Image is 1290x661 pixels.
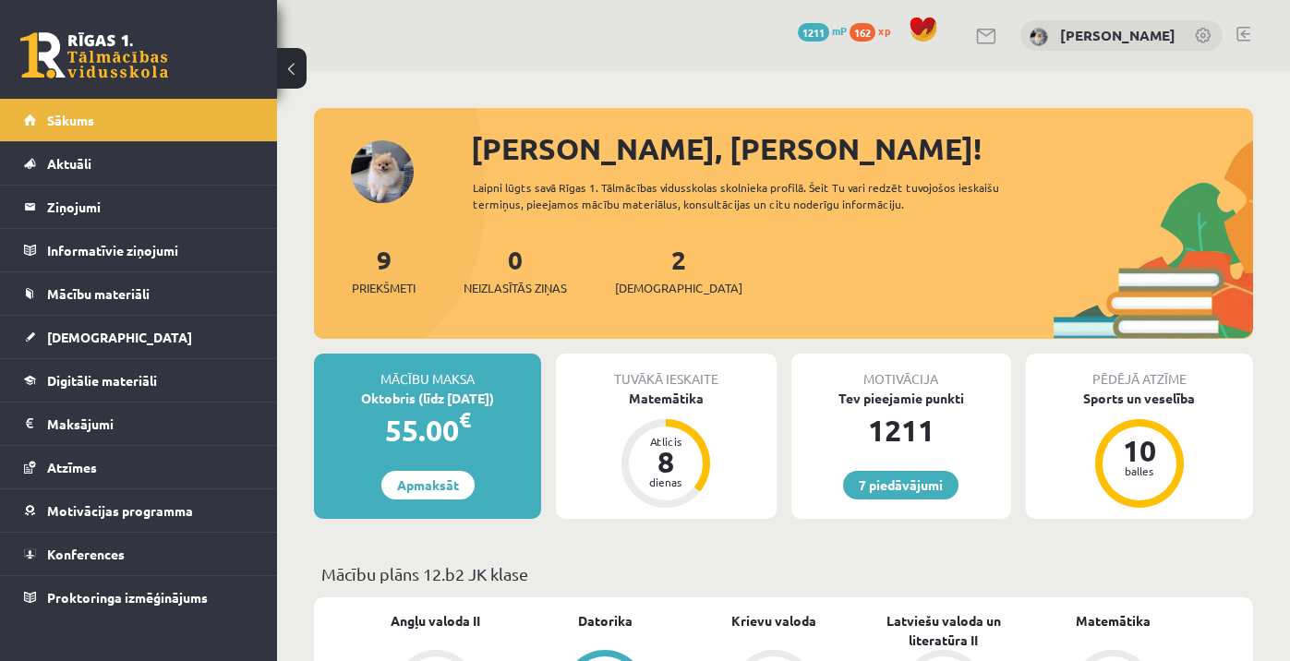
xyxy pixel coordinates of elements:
a: Mācību materiāli [24,272,254,315]
span: Mācību materiāli [47,285,150,302]
span: Konferences [47,546,125,562]
a: Konferences [24,533,254,575]
span: Motivācijas programma [47,502,193,519]
span: 1211 [798,23,829,42]
img: Emīlija Kajaka [1030,28,1048,46]
span: Proktoringa izmēģinājums [47,589,208,606]
span: Digitālie materiāli [47,372,157,389]
a: [DEMOGRAPHIC_DATA] [24,316,254,358]
div: 55.00 [314,408,541,452]
div: Motivācija [791,354,1011,389]
a: Aktuāli [24,142,254,185]
div: Tuvākā ieskaite [556,354,776,389]
span: mP [832,23,847,38]
a: 0Neizlasītās ziņas [464,243,567,297]
a: Matemātika [1076,611,1151,631]
a: Motivācijas programma [24,489,254,532]
div: Matemātika [556,389,776,408]
span: Sākums [47,112,94,128]
a: Rīgas 1. Tālmācības vidusskola [20,32,168,78]
a: Atzīmes [24,446,254,488]
div: dienas [638,476,693,487]
a: 7 piedāvājumi [843,471,958,499]
a: Proktoringa izmēģinājums [24,576,254,619]
a: Sports un veselība 10 balles [1026,389,1253,511]
span: Aktuāli [47,155,91,172]
div: 10 [1112,436,1167,465]
a: [PERSON_NAME] [1060,26,1175,44]
legend: Ziņojumi [47,186,254,228]
div: Mācību maksa [314,354,541,389]
a: Informatīvie ziņojumi [24,229,254,271]
span: [DEMOGRAPHIC_DATA] [615,279,742,297]
a: 162 xp [850,23,899,38]
span: 162 [850,23,875,42]
a: 1211 mP [798,23,847,38]
legend: Maksājumi [47,403,254,445]
a: Angļu valoda II [391,611,480,631]
div: Sports un veselība [1026,389,1253,408]
div: Oktobris (līdz [DATE]) [314,389,541,408]
span: € [459,406,471,433]
a: 2[DEMOGRAPHIC_DATA] [615,243,742,297]
a: Latviešu valoda un literatūra II [859,611,1028,650]
span: Neizlasītās ziņas [464,279,567,297]
div: Pēdējā atzīme [1026,354,1253,389]
a: Digitālie materiāli [24,359,254,402]
div: Tev pieejamie punkti [791,389,1011,408]
div: balles [1112,465,1167,476]
p: Mācību plāns 12.b2 JK klase [321,561,1246,586]
a: Matemātika Atlicis 8 dienas [556,389,776,511]
a: Krievu valoda [731,611,816,631]
a: Apmaksāt [381,471,475,499]
a: Maksājumi [24,403,254,445]
a: Datorika [578,611,633,631]
legend: Informatīvie ziņojumi [47,229,254,271]
a: Sākums [24,99,254,141]
div: Laipni lūgts savā Rīgas 1. Tālmācības vidusskolas skolnieka profilā. Šeit Tu vari redzēt tuvojošo... [473,179,1036,212]
span: xp [878,23,890,38]
div: [PERSON_NAME], [PERSON_NAME]! [471,126,1253,171]
div: 8 [638,447,693,476]
span: Priekšmeti [352,279,416,297]
a: Ziņojumi [24,186,254,228]
div: Atlicis [638,436,693,447]
a: 9Priekšmeti [352,243,416,297]
span: Atzīmes [47,459,97,475]
div: 1211 [791,408,1011,452]
span: [DEMOGRAPHIC_DATA] [47,329,192,345]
